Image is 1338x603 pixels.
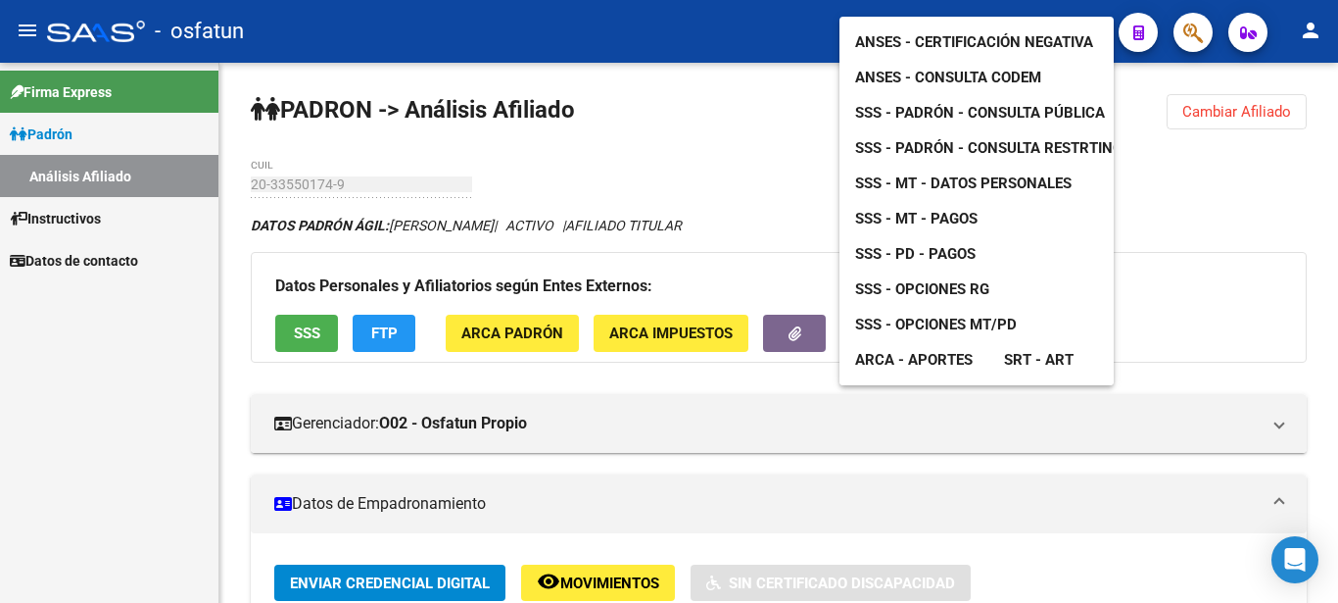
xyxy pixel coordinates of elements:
a: SSS - Padrón - Consulta Pública [839,95,1121,130]
a: SRT - ART [988,342,1089,377]
span: SSS - Padrón - Consulta Pública [855,104,1105,122]
span: SSS - Opciones RG [855,280,989,298]
a: SSS - Opciones RG [839,272,1005,307]
span: ARCA - Aportes [855,351,973,369]
div: Open Intercom Messenger [1271,536,1318,583]
span: SSS - Opciones MT/PD [855,316,1017,333]
a: SSS - MT - Pagos [839,201,993,236]
span: SRT - ART [1004,351,1074,369]
a: SSS - Padrón - Consulta Restrtingida [839,130,1162,166]
span: SSS - PD - Pagos [855,245,976,263]
a: SSS - Opciones MT/PD [839,307,1032,342]
span: SSS - Padrón - Consulta Restrtingida [855,139,1146,157]
a: ANSES - Certificación Negativa [839,25,1109,60]
span: SSS - MT - Pagos [855,210,978,227]
a: ANSES - Consulta CODEM [839,60,1057,95]
span: ANSES - Consulta CODEM [855,69,1041,86]
a: SSS - PD - Pagos [839,236,991,272]
a: SSS - MT - Datos Personales [839,166,1087,201]
a: ARCA - Aportes [839,342,988,377]
span: ANSES - Certificación Negativa [855,33,1093,51]
span: SSS - MT - Datos Personales [855,175,1072,192]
